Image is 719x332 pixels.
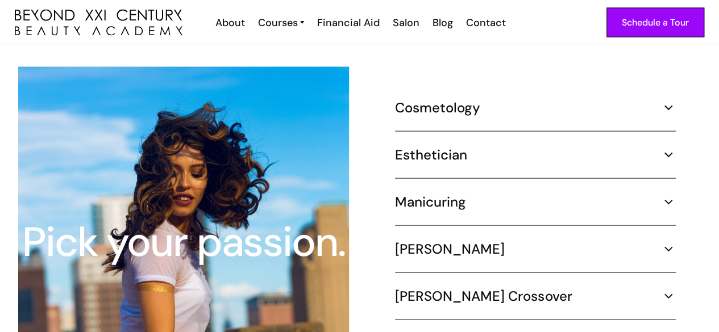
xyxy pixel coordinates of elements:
[215,15,245,30] div: About
[395,240,505,257] h5: [PERSON_NAME]
[385,15,425,30] a: Salon
[258,15,298,30] div: Courses
[395,146,467,163] h5: Esthetician
[15,9,182,36] img: beyond 21st century beauty academy logo
[395,287,572,304] h5: [PERSON_NAME] Crossover
[466,15,506,30] div: Contact
[622,15,689,30] div: Schedule a Tour
[393,15,419,30] div: Salon
[15,221,352,262] div: Pick your passion.
[395,193,466,210] h5: Manicuring
[317,15,380,30] div: Financial Aid
[258,15,304,30] a: Courses
[395,99,480,116] h5: Cosmetology
[310,15,385,30] a: Financial Aid
[459,15,512,30] a: Contact
[15,9,182,36] a: home
[433,15,453,30] div: Blog
[425,15,459,30] a: Blog
[606,7,704,37] a: Schedule a Tour
[208,15,251,30] a: About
